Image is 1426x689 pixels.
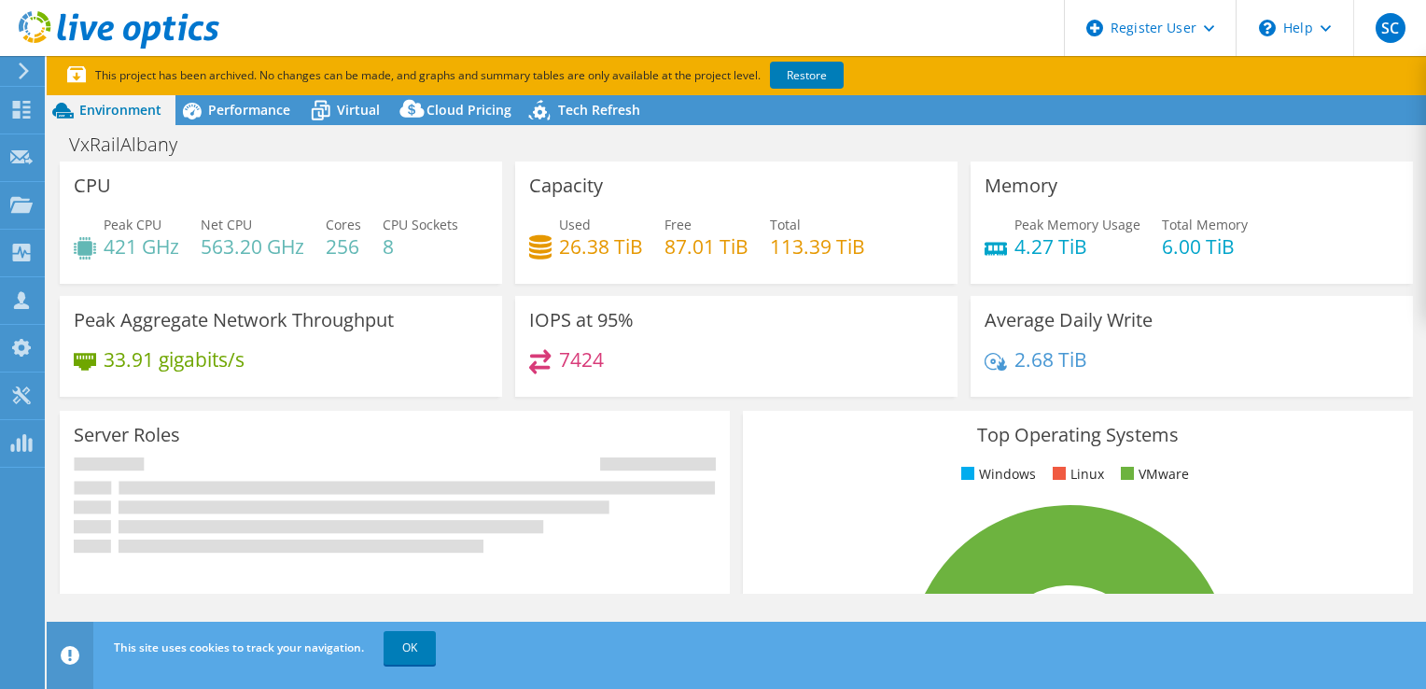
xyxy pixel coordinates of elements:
h3: Peak Aggregate Network Throughput [74,310,394,330]
span: Environment [79,101,161,119]
span: Peak CPU [104,216,161,233]
p: This project has been archived. No changes can be made, and graphs and summary tables are only av... [67,65,982,86]
li: VMware [1116,464,1189,485]
h4: 256 [326,236,361,257]
span: Peak Memory Usage [1014,216,1140,233]
span: Tech Refresh [558,101,640,119]
span: Free [664,216,692,233]
h3: Server Roles [74,425,180,445]
h3: IOPS at 95% [529,310,634,330]
h4: 113.39 TiB [770,236,865,257]
li: Windows [957,464,1036,485]
h4: 2.68 TiB [1014,349,1087,370]
h3: Memory [985,176,1057,196]
span: Used [559,216,591,233]
span: Cores [326,216,361,233]
span: Virtual [337,101,380,119]
h4: 563.20 GHz [201,236,304,257]
a: OK [384,631,436,665]
h4: 87.01 TiB [664,236,748,257]
h4: 6.00 TiB [1162,236,1248,257]
span: CPU Sockets [383,216,458,233]
h4: 7424 [559,349,604,370]
h4: 26.38 TiB [559,236,643,257]
h4: 8 [383,236,458,257]
h1: VxRailAlbany [61,134,206,155]
span: Total Memory [1162,216,1248,233]
span: Performance [208,101,290,119]
h4: 4.27 TiB [1014,236,1140,257]
h4: 421 GHz [104,236,179,257]
svg: \n [1259,20,1276,36]
span: Net CPU [201,216,252,233]
li: Linux [1048,464,1104,485]
h3: CPU [74,176,111,196]
h3: Average Daily Write [985,310,1153,330]
span: Cloud Pricing [426,101,511,119]
h3: Top Operating Systems [757,425,1399,445]
span: SC [1376,13,1405,43]
span: Total [770,216,801,233]
span: This site uses cookies to track your navigation. [114,640,364,655]
a: Restore [770,62,844,89]
h4: 33.91 gigabits/s [104,349,245,370]
h3: Capacity [529,176,603,196]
